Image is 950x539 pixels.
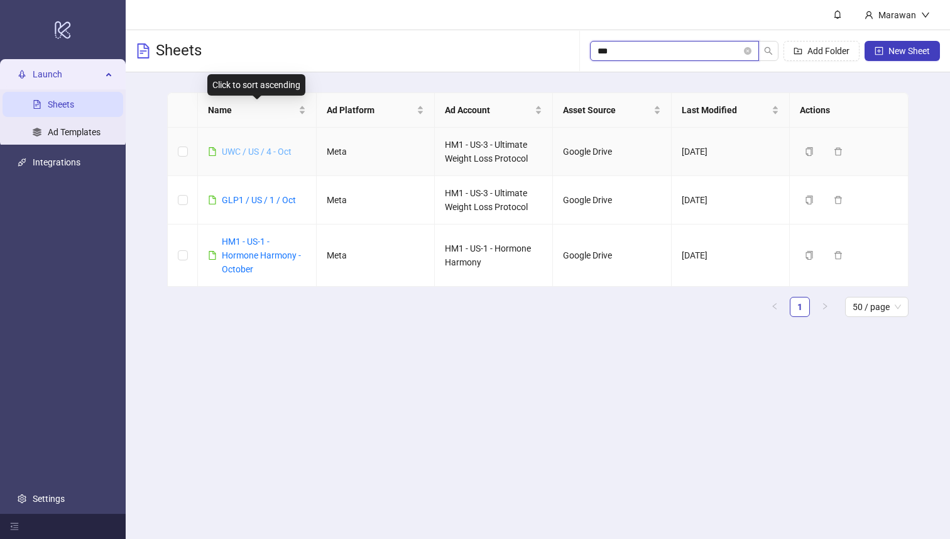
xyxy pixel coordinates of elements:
[208,251,217,260] span: file
[865,41,940,61] button: New Sheet
[783,41,860,61] button: Add Folder
[435,93,553,128] th: Ad Account
[807,46,849,56] span: Add Folder
[873,8,921,22] div: Marawan
[435,225,553,287] td: HM1 - US-1 - Hormone Harmony
[765,297,785,317] button: left
[33,494,65,504] a: Settings
[834,251,843,260] span: delete
[815,297,835,317] li: Next Page
[790,297,809,316] a: 1
[222,195,296,205] a: GLP1 / US / 1 / Oct
[208,196,217,204] span: file
[317,128,435,176] td: Meta
[198,93,316,128] th: Name
[834,196,843,204] span: delete
[790,93,908,128] th: Actions
[18,70,26,79] span: rocket
[853,297,901,316] span: 50 / page
[790,297,810,317] li: 1
[33,158,80,168] a: Integrations
[672,225,790,287] td: [DATE]
[445,103,532,117] span: Ad Account
[317,176,435,225] td: Meta
[821,303,829,310] span: right
[805,251,814,260] span: copy
[48,128,101,138] a: Ad Templates
[805,196,814,204] span: copy
[805,147,814,156] span: copy
[921,11,930,19] span: down
[553,128,671,176] td: Google Drive
[815,297,835,317] button: right
[553,176,671,225] td: Google Drive
[10,522,19,531] span: menu-fold
[208,103,295,117] span: Name
[156,41,202,61] h3: Sheets
[317,225,435,287] td: Meta
[764,47,773,55] span: search
[765,297,785,317] li: Previous Page
[553,93,671,128] th: Asset Source
[327,103,414,117] span: Ad Platform
[435,176,553,225] td: HM1 - US-3 - Ultimate Weight Loss Protocol
[48,100,74,110] a: Sheets
[435,128,553,176] td: HM1 - US-3 - Ultimate Weight Loss Protocol
[222,147,292,157] a: UWC / US / 4 - Oct
[845,297,909,317] div: Page Size
[553,225,671,287] td: Google Drive
[672,128,790,176] td: [DATE]
[672,93,790,128] th: Last Modified
[794,47,802,55] span: folder-add
[865,11,873,19] span: user
[672,176,790,225] td: [DATE]
[771,303,778,310] span: left
[317,93,435,128] th: Ad Platform
[875,47,883,55] span: plus-square
[563,103,650,117] span: Asset Source
[136,43,151,58] span: file-text
[222,236,301,274] a: HM1 - US-1 - Hormone Harmony - October
[208,147,217,156] span: file
[682,103,769,117] span: Last Modified
[834,147,843,156] span: delete
[833,10,842,19] span: bell
[888,46,930,56] span: New Sheet
[33,62,102,87] span: Launch
[744,47,751,55] button: close-circle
